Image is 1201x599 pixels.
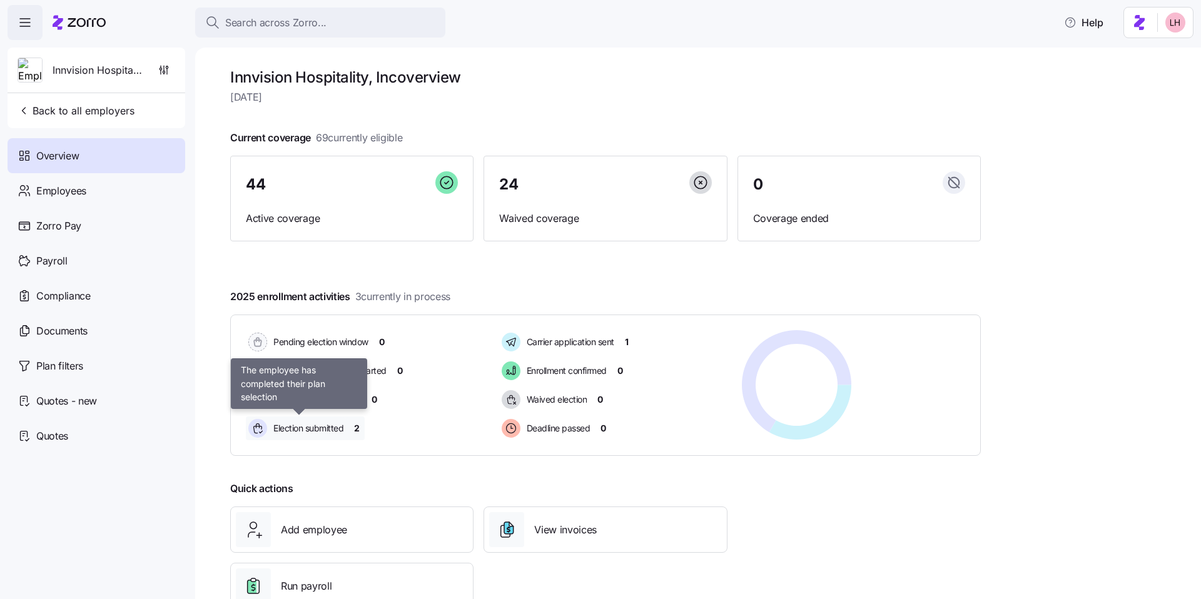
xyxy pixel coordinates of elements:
[523,393,587,406] span: Waived election
[523,365,607,377] span: Enrollment confirmed
[8,208,185,243] a: Zorro Pay
[246,211,458,226] span: Active coverage
[316,130,403,146] span: 69 currently eligible
[36,253,68,269] span: Payroll
[246,177,265,192] span: 44
[281,522,347,538] span: Add employee
[270,336,368,348] span: Pending election window
[18,103,134,118] span: Back to all employers
[354,422,360,435] span: 2
[36,323,88,339] span: Documents
[8,138,185,173] a: Overview
[1054,10,1113,35] button: Help
[753,177,763,192] span: 0
[625,336,629,348] span: 1
[397,365,403,377] span: 0
[1064,15,1103,30] span: Help
[13,98,139,123] button: Back to all employers
[379,336,385,348] span: 0
[523,422,590,435] span: Deadline passed
[36,358,83,374] span: Plan filters
[617,365,623,377] span: 0
[53,63,143,78] span: Innvision Hospitality, Inc
[8,418,185,453] a: Quotes
[600,422,606,435] span: 0
[270,422,343,435] span: Election submitted
[230,481,293,496] span: Quick actions
[36,183,86,199] span: Employees
[230,68,981,87] h1: Innvision Hospitality, Inc overview
[8,173,185,208] a: Employees
[36,218,81,234] span: Zorro Pay
[499,177,518,192] span: 24
[499,211,711,226] span: Waived coverage
[230,289,450,305] span: 2025 enrollment activities
[195,8,445,38] button: Search across Zorro...
[230,89,981,105] span: [DATE]
[8,348,185,383] a: Plan filters
[36,288,91,304] span: Compliance
[36,428,68,444] span: Quotes
[230,130,403,146] span: Current coverage
[36,148,79,164] span: Overview
[225,15,327,31] span: Search across Zorro...
[270,365,387,377] span: Election active: Hasn't started
[36,393,97,409] span: Quotes - new
[534,522,597,538] span: View invoices
[753,211,965,226] span: Coverage ended
[281,578,332,594] span: Run payroll
[8,313,185,348] a: Documents
[1165,13,1185,33] img: 8ac9784bd0c5ae1e7e1202a2aac67deb
[8,243,185,278] a: Payroll
[355,289,450,305] span: 3 currently in process
[8,278,185,313] a: Compliance
[372,393,377,406] span: 0
[8,383,185,418] a: Quotes - new
[523,336,614,348] span: Carrier application sent
[18,58,42,83] img: Employer logo
[597,393,603,406] span: 0
[270,393,361,406] span: Election active: Started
